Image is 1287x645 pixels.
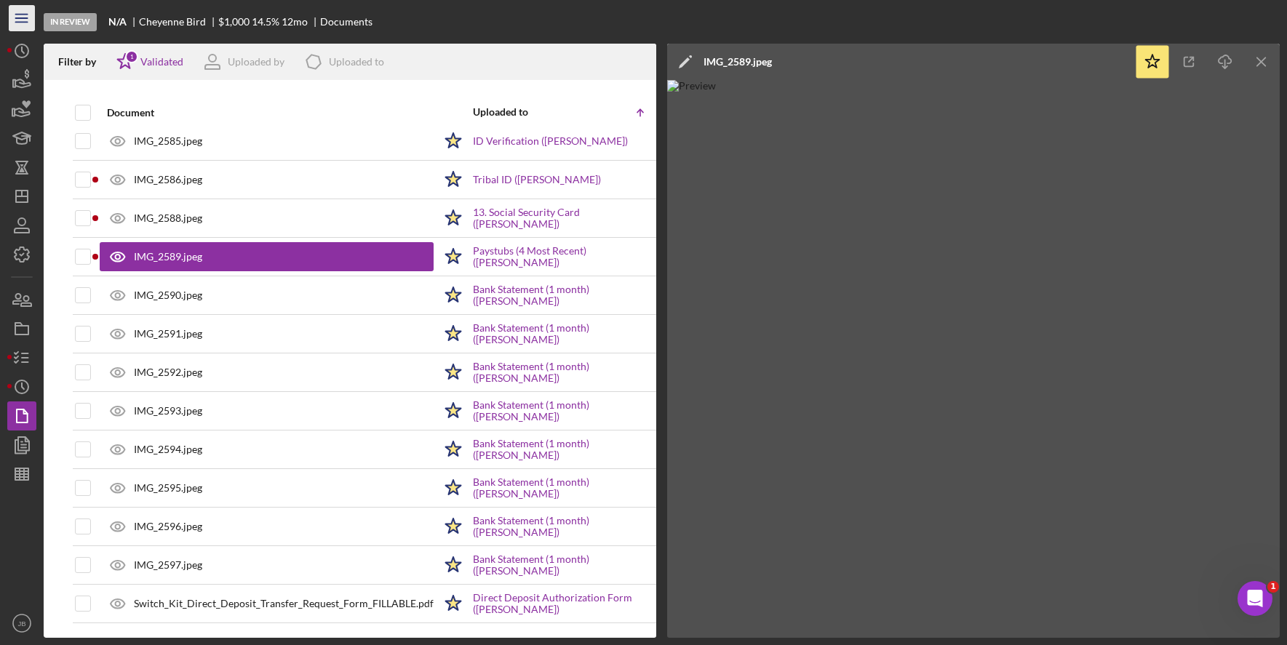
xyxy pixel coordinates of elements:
[1238,581,1272,616] iframe: Intercom live chat
[473,245,655,268] a: Paystubs (4 Most Recent) ([PERSON_NAME])
[320,16,372,28] div: Documents
[17,620,25,628] text: JB
[473,284,655,307] a: Bank Statement (1 month) ([PERSON_NAME])
[473,592,655,615] a: Direct Deposit Authorization Form ([PERSON_NAME])
[134,135,202,147] div: IMG_2585.jpeg
[473,135,628,147] a: ID Verification ([PERSON_NAME])
[218,15,250,28] span: $1,000
[134,366,202,378] div: IMG_2592.jpeg
[134,289,202,301] div: IMG_2590.jpeg
[107,107,434,119] div: Document
[108,16,127,28] b: N/A
[7,609,36,638] button: JB
[134,482,202,494] div: IMG_2595.jpeg
[134,405,202,417] div: IMG_2593.jpeg
[134,212,202,224] div: IMG_2588.jpeg
[704,56,772,68] div: IMG_2589.jpeg
[44,13,97,31] div: In Review
[134,251,202,263] div: IMG_2589.jpeg
[228,56,284,68] div: Uploaded by
[473,476,655,500] a: Bank Statement (1 month) ([PERSON_NAME])
[473,515,655,538] a: Bank Statement (1 month) ([PERSON_NAME])
[473,438,655,461] a: Bank Statement (1 month) ([PERSON_NAME])
[473,322,655,345] a: Bank Statement (1 month) ([PERSON_NAME])
[134,444,202,455] div: IMG_2594.jpeg
[125,50,138,63] div: 1
[473,207,655,230] a: 13. Social Security Card ([PERSON_NAME])
[134,174,202,185] div: IMG_2586.jpeg
[329,56,384,68] div: Uploaded to
[140,56,183,68] div: Validated
[667,80,1280,638] img: Preview
[134,328,202,340] div: IMG_2591.jpeg
[58,56,107,68] div: Filter by
[134,598,434,609] div: Switch_Kit_Direct_Deposit_Transfer_Request_Form_FILLABLE.pdf
[282,16,308,28] div: 12 mo
[473,174,601,185] a: Tribal ID ([PERSON_NAME])
[473,399,655,422] a: Bank Statement (1 month) ([PERSON_NAME])
[139,16,218,28] div: Cheyenne Bird
[473,106,564,118] div: Uploaded to
[473,361,655,384] a: Bank Statement (1 month) ([PERSON_NAME])
[134,559,202,571] div: IMG_2597.jpeg
[1267,581,1279,593] span: 1
[134,521,202,532] div: IMG_2596.jpeg
[252,16,279,28] div: 14.5 %
[473,553,655,577] a: Bank Statement (1 month) ([PERSON_NAME])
